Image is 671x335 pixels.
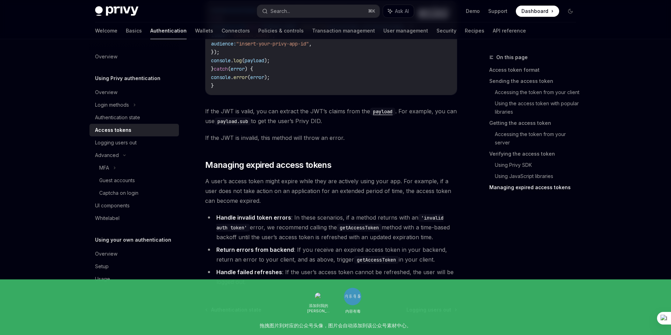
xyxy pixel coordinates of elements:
span: . [231,74,233,80]
a: Managing expired access tokens [489,182,582,193]
a: Getting the access token [489,117,582,129]
a: Using Privy SDK [495,159,582,171]
span: ); [264,57,270,64]
span: ( [242,57,245,64]
a: User management [383,22,428,39]
span: ( [247,74,250,80]
h5: Using your own authentication [95,236,171,244]
div: Guest accounts [99,176,135,185]
a: Recipes [465,22,484,39]
a: Setup [89,260,179,273]
a: Welcome [95,22,117,39]
li: : If the user’s access token cannot be refreshed, the user will be logged out. [205,267,457,287]
a: Dashboard [516,6,559,17]
span: error [250,74,264,80]
div: Captcha on login [99,189,138,197]
span: error [233,74,247,80]
a: Whitelabel [89,212,179,224]
div: Overview [95,88,117,97]
a: Access token format [489,64,582,76]
code: getAccessToken [337,224,382,231]
span: "insert-your-privy-app-id" [236,41,309,47]
span: ⌘ K [368,8,375,14]
img: dark logo [95,6,138,16]
div: Overview [95,52,117,61]
a: Authentication state [89,111,179,124]
code: payload.sub [215,117,251,125]
a: Overview [89,248,179,260]
span: , [309,41,312,47]
a: Accessing the token from your client [495,87,582,98]
span: ( [228,66,231,72]
div: Overview [95,250,117,258]
a: Wallets [195,22,213,39]
span: } [211,66,214,72]
li: : If you receive an expired access token in your backend, return an error to your client, and as ... [205,245,457,264]
div: Usage [95,275,110,283]
span: }); [211,49,219,55]
a: Security [436,22,456,39]
span: audience: [211,41,236,47]
a: Captcha on login [89,187,179,199]
a: payload [370,108,395,115]
a: Accessing the token from your server [495,129,582,148]
button: Ask AI [383,5,414,17]
a: Demo [466,8,480,15]
span: catch [214,66,228,72]
a: Usage [89,273,179,285]
span: payload [245,57,264,64]
span: Ask AI [395,8,409,15]
a: UI components [89,199,179,212]
a: API reference [493,22,526,39]
span: console [211,74,231,80]
a: Connectors [222,22,250,39]
a: Overview [89,50,179,63]
div: Login methods [95,101,129,109]
strong: Return errors from backend [216,246,294,253]
span: . [231,57,233,64]
div: Logging users out [95,138,137,147]
span: error [231,66,245,72]
h5: Using Privy authentication [95,74,160,83]
a: Overview [89,86,179,99]
span: If the JWT is invalid, this method will throw an error. [205,133,457,143]
div: Authentication state [95,113,140,122]
span: On this page [496,53,528,62]
div: Whitelabel [95,214,120,222]
button: Toggle dark mode [565,6,576,17]
div: Advanced [95,151,119,159]
div: UI components [95,201,130,210]
code: getAccessToken [354,256,399,264]
span: Managing expired access tokens [205,159,331,171]
span: If the JWT is valid, you can extract the JWT’s claims from the . For example, you can use to get ... [205,106,457,126]
span: ); [264,74,270,80]
li: : In these scenarios, if a method returns with an error, we recommend calling the method with a t... [205,213,457,242]
strong: Handle invalid token errors [216,214,291,221]
a: Sending the access token [489,76,582,87]
strong: Handle failed refreshes [216,269,282,276]
a: Access tokens [89,124,179,136]
a: Transaction management [312,22,375,39]
div: MFA [99,164,109,172]
div: Search... [270,7,290,15]
span: A user’s access token might expire while they are actively using your app. For example, if a user... [205,176,457,206]
span: log [233,57,242,64]
a: Authentication [150,22,187,39]
span: console [211,57,231,64]
div: Access tokens [95,126,131,134]
a: Using JavaScript libraries [495,171,582,182]
a: Guest accounts [89,174,179,187]
span: } [211,83,214,89]
a: Verifying the access token [489,148,582,159]
a: Policies & controls [258,22,304,39]
div: Setup [95,262,109,271]
a: Using the access token with popular libraries [495,98,582,117]
a: Logging users out [89,136,179,149]
span: ) { [245,66,253,72]
button: Search...⌘K [257,5,380,17]
a: Basics [126,22,142,39]
a: Support [488,8,507,15]
code: 'invalid auth token' [216,214,443,231]
span: Dashboard [521,8,548,15]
